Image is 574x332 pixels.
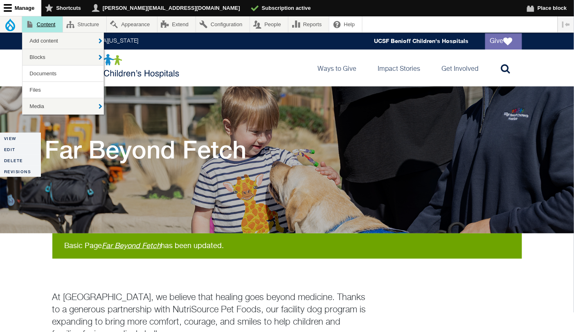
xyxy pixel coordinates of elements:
a: Add content [23,33,104,49]
h1: Far Beyond Fetch [45,135,247,164]
a: Files [23,82,104,98]
a: Far Beyond Fetch [102,242,161,250]
a: Structure [63,16,106,32]
img: Logo for UCSF Benioff Children's Hospitals Foundation [52,52,181,84]
a: UCSF Benioff Children's Hospitals [374,38,469,45]
a: Reports [288,16,329,32]
a: Media [23,98,104,114]
a: Give [485,33,522,50]
a: Ways to Give [311,50,363,86]
a: Content [22,16,63,32]
div: Status message [52,233,522,259]
a: Help [329,16,362,32]
div: Basic Page has been updated. [65,242,510,251]
a: Documents [23,65,104,81]
a: People [250,16,288,32]
a: Appearance [107,16,157,32]
a: Impact Stories [371,50,427,86]
a: Get Involved [435,50,485,86]
a: Configuration [196,16,249,32]
button: Vertical orientation [558,16,574,32]
a: Extend [158,16,196,32]
a: Blocks [23,49,104,65]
